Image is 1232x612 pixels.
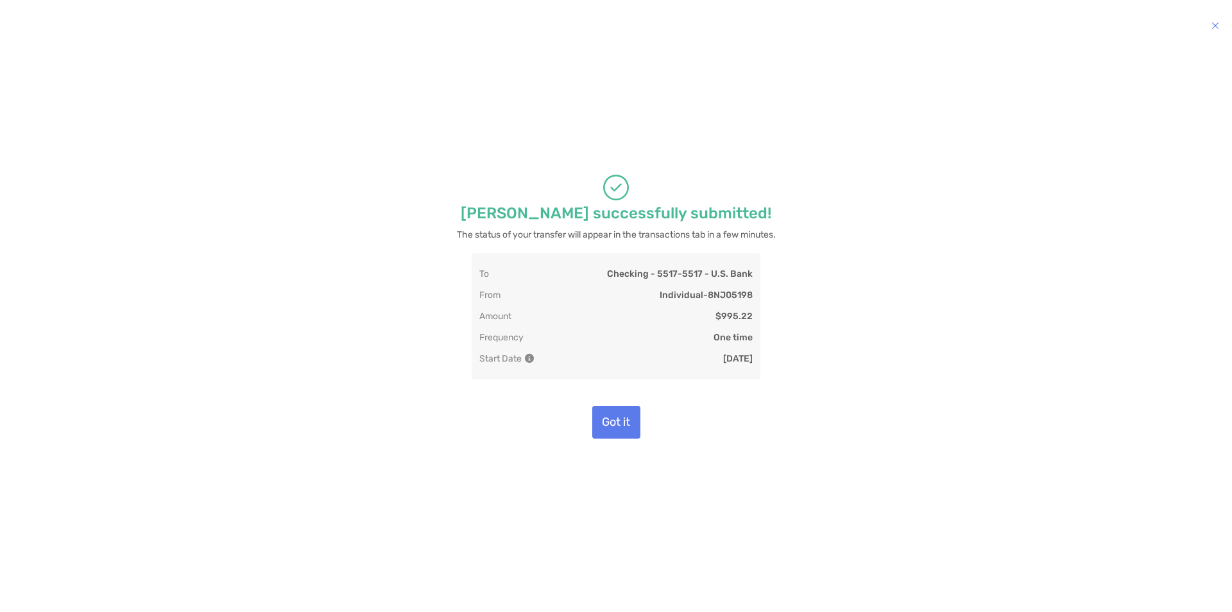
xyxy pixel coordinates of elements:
p: Frequency [479,332,524,343]
p: One time [714,332,753,343]
p: To [479,268,489,279]
p: Checking - 5517 - 5517 - U.S. Bank [607,268,753,279]
p: From [479,290,501,301]
p: $995.22 [715,311,753,322]
p: Individual - 8NJ05198 [660,290,753,301]
p: [PERSON_NAME] successfully submitted! [461,205,771,222]
button: Got it [592,406,640,439]
p: Amount [479,311,511,322]
p: The status of your transfer will appear in the transactions tab in a few minutes. [457,227,776,243]
p: Start Date [479,353,533,364]
p: [DATE] [723,353,753,364]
